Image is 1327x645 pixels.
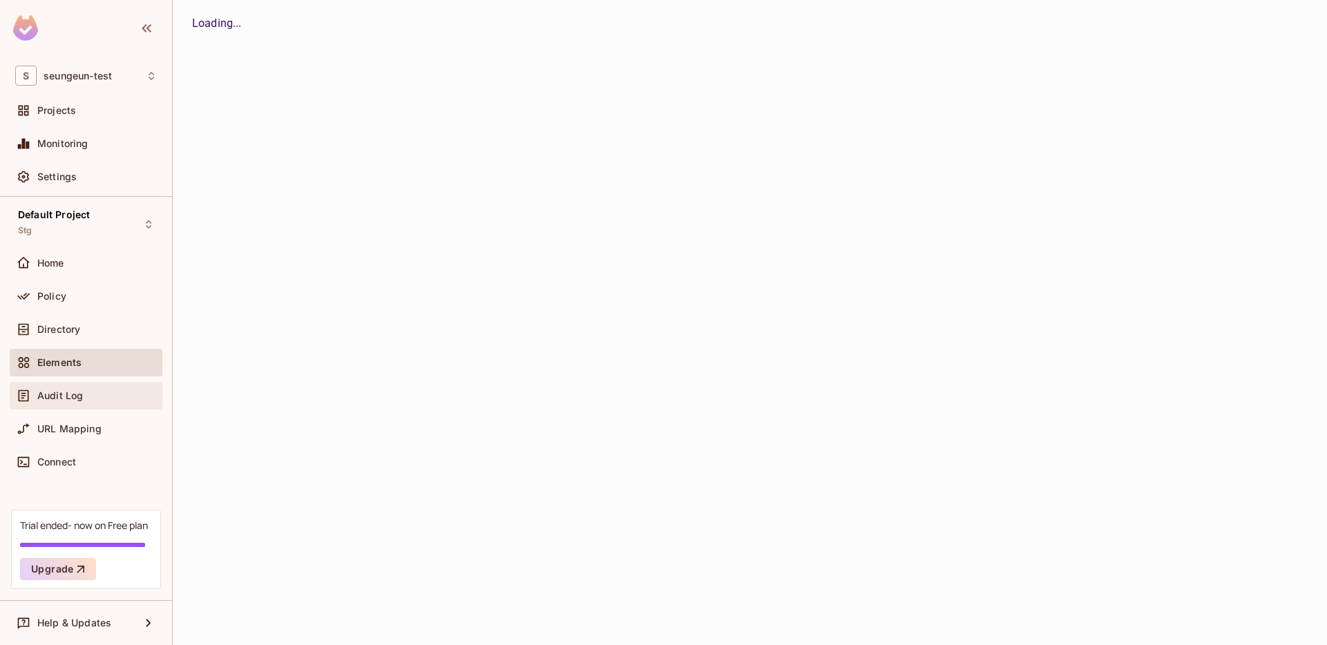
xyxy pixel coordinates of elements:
[15,66,37,86] span: S
[37,138,88,149] span: Monitoring
[18,209,90,220] span: Default Project
[37,291,66,302] span: Policy
[37,171,77,182] span: Settings
[37,456,76,468] span: Connect
[37,423,102,434] span: URL Mapping
[37,357,82,368] span: Elements
[37,617,111,628] span: Help & Updates
[37,105,76,116] span: Projects
[192,15,1308,32] div: Loading...
[37,324,80,335] span: Directory
[44,70,112,81] span: Workspace: seungeun-test
[37,258,64,269] span: Home
[18,225,32,236] span: Stg
[20,558,96,580] button: Upgrade
[20,519,148,532] div: Trial ended- now on Free plan
[13,15,38,41] img: SReyMgAAAABJRU5ErkJggg==
[37,390,83,401] span: Audit Log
